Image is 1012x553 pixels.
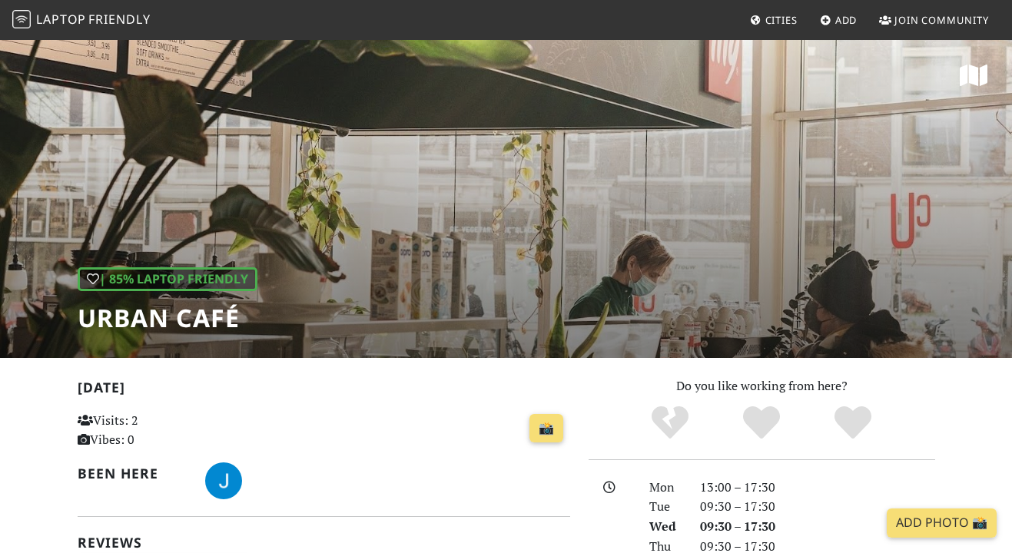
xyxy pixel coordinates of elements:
[765,13,798,27] span: Cities
[78,465,187,482] h2: Been here
[640,478,691,498] div: Mon
[873,6,995,34] a: Join Community
[691,517,944,537] div: 09:30 – 17:30
[807,404,898,442] div: Definitely!
[78,303,257,333] h1: Urban Café
[589,376,935,396] p: Do you like working from here?
[36,11,86,28] span: Laptop
[12,7,151,34] a: LaptopFriendly LaptopFriendly
[640,497,691,517] div: Tue
[894,13,989,27] span: Join Community
[78,411,230,450] p: Visits: 2 Vibes: 0
[205,462,242,499] img: 3698-jesse.jpg
[640,517,691,537] div: Wed
[78,379,570,402] h2: [DATE]
[88,11,150,28] span: Friendly
[691,478,944,498] div: 13:00 – 17:30
[716,404,808,442] div: Yes
[814,6,864,34] a: Add
[78,267,257,292] div: In general, do you like working from here?
[625,404,716,442] div: No
[529,414,563,443] a: 📸
[12,10,31,28] img: LaptopFriendly
[835,13,858,27] span: Add
[691,497,944,517] div: 09:30 – 17:30
[78,535,570,551] h2: Reviews
[887,508,997,538] a: Add Photo 📸
[744,6,804,34] a: Cities
[205,471,242,488] span: Jesse H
